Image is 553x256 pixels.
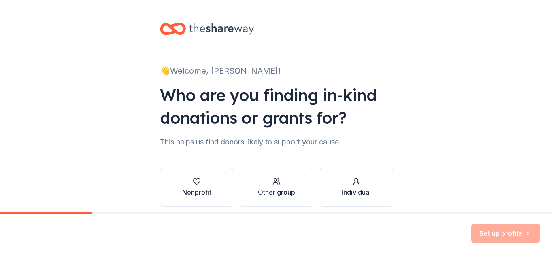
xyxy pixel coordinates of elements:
div: 👋 Welcome, [PERSON_NAME]! [160,64,393,77]
button: Other group [240,168,313,207]
button: Nonprofit [160,168,233,207]
div: Other group [258,187,295,197]
div: Individual [342,187,371,197]
button: Individual [320,168,393,207]
div: Who are you finding in-kind donations or grants for? [160,84,393,129]
div: This helps us find donors likely to support your cause. [160,135,393,148]
div: Nonprofit [182,187,211,197]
